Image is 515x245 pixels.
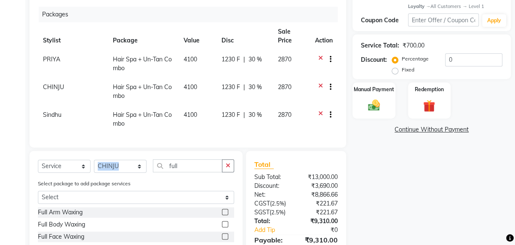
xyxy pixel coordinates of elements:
[248,208,296,217] div: ( )
[361,55,387,64] div: Discount:
[408,3,430,9] strong: Loyalty →
[43,55,60,63] span: PRIYA
[364,98,384,112] img: _cash.svg
[221,55,240,64] span: 1230 F
[39,7,344,22] div: Packages
[38,180,131,187] label: Select package to add package services
[43,83,64,91] span: CHINJU
[153,159,222,172] input: Search or Scan
[271,209,284,216] span: 2.5%
[108,22,179,50] th: Package
[248,55,262,64] span: 30 %
[254,200,270,207] span: CGST
[248,199,296,208] div: ( )
[296,217,344,226] div: ₹9,310.00
[296,173,344,182] div: ₹13,000.00
[184,111,197,119] span: 4100
[113,111,172,127] span: Hair Spa + Un-Tan Combo
[296,235,344,245] div: ₹9,310.00
[248,226,304,234] a: Add Tip
[184,83,197,91] span: 4100
[419,98,439,113] img: _gift.svg
[272,200,284,207] span: 2.5%
[248,111,262,119] span: 30 %
[243,83,245,92] span: |
[38,22,108,50] th: Stylist
[361,41,399,50] div: Service Total:
[248,235,296,245] div: Payable:
[248,173,296,182] div: Sub Total:
[415,86,444,93] label: Redemption
[403,41,424,50] div: ₹700.00
[38,220,85,229] div: Full Body Waxing
[221,83,240,92] span: 1230 F
[278,111,291,119] span: 2870
[304,226,344,234] div: ₹0
[113,83,172,100] span: Hair Spa + Un-Tan Combo
[273,22,310,50] th: Sale Price
[408,13,479,26] input: Enter Offer / Coupon Code
[296,208,344,217] div: ₹221.67
[402,55,429,63] label: Percentage
[184,55,197,63] span: 4100
[408,3,502,10] div: All Customers → Level 1
[113,55,172,72] span: Hair Spa + Un-Tan Combo
[38,232,84,241] div: Full Face Waxing
[278,55,291,63] span: 2870
[243,111,245,119] span: |
[179,22,216,50] th: Value
[354,86,394,93] label: Manual Payment
[248,182,296,190] div: Discount:
[361,16,408,25] div: Coupon Code
[38,208,83,217] div: Full Arm Waxing
[310,22,338,50] th: Action
[43,111,61,119] span: Sindhu
[248,217,296,226] div: Total:
[278,83,291,91] span: 2870
[296,190,344,199] div: ₹8,866.66
[254,208,270,216] span: SGST
[248,190,296,199] div: Net:
[216,22,272,50] th: Disc
[482,14,506,27] button: Apply
[296,199,344,208] div: ₹221.67
[243,55,245,64] span: |
[402,66,414,74] label: Fixed
[354,125,509,134] a: Continue Without Payment
[254,160,274,169] span: Total
[221,111,240,119] span: 1230 F
[248,83,262,92] span: 30 %
[296,182,344,190] div: ₹3,690.00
